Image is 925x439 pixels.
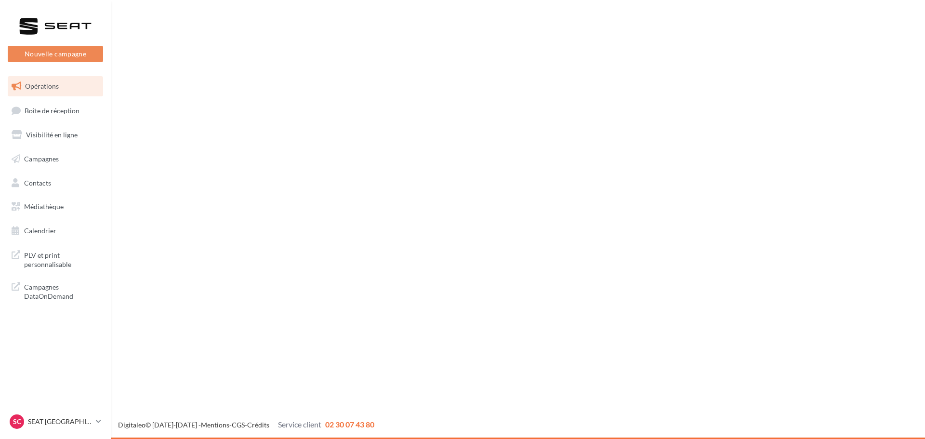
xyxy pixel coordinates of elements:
a: SC SEAT [GEOGRAPHIC_DATA] [8,412,103,431]
a: Calendrier [6,221,105,241]
a: Opérations [6,76,105,96]
a: Campagnes [6,149,105,169]
span: Visibilité en ligne [26,131,78,139]
a: Mentions [201,421,229,429]
a: Contacts [6,173,105,193]
span: Opérations [25,82,59,90]
a: Digitaleo [118,421,145,429]
span: © [DATE]-[DATE] - - - [118,421,374,429]
span: Boîte de réception [25,106,79,114]
span: Contacts [24,178,51,186]
p: SEAT [GEOGRAPHIC_DATA] [28,417,92,426]
a: PLV et print personnalisable [6,245,105,273]
span: SC [13,417,21,426]
a: Médiathèque [6,197,105,217]
a: Campagnes DataOnDemand [6,277,105,305]
span: Médiathèque [24,202,64,211]
a: Boîte de réception [6,100,105,121]
span: PLV et print personnalisable [24,249,99,269]
span: Campagnes DataOnDemand [24,280,99,301]
a: Crédits [247,421,269,429]
span: Campagnes [24,155,59,163]
span: Calendrier [24,226,56,235]
button: Nouvelle campagne [8,46,103,62]
a: Visibilité en ligne [6,125,105,145]
span: 02 30 07 43 80 [325,420,374,429]
a: CGS [232,421,245,429]
span: Service client [278,420,321,429]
